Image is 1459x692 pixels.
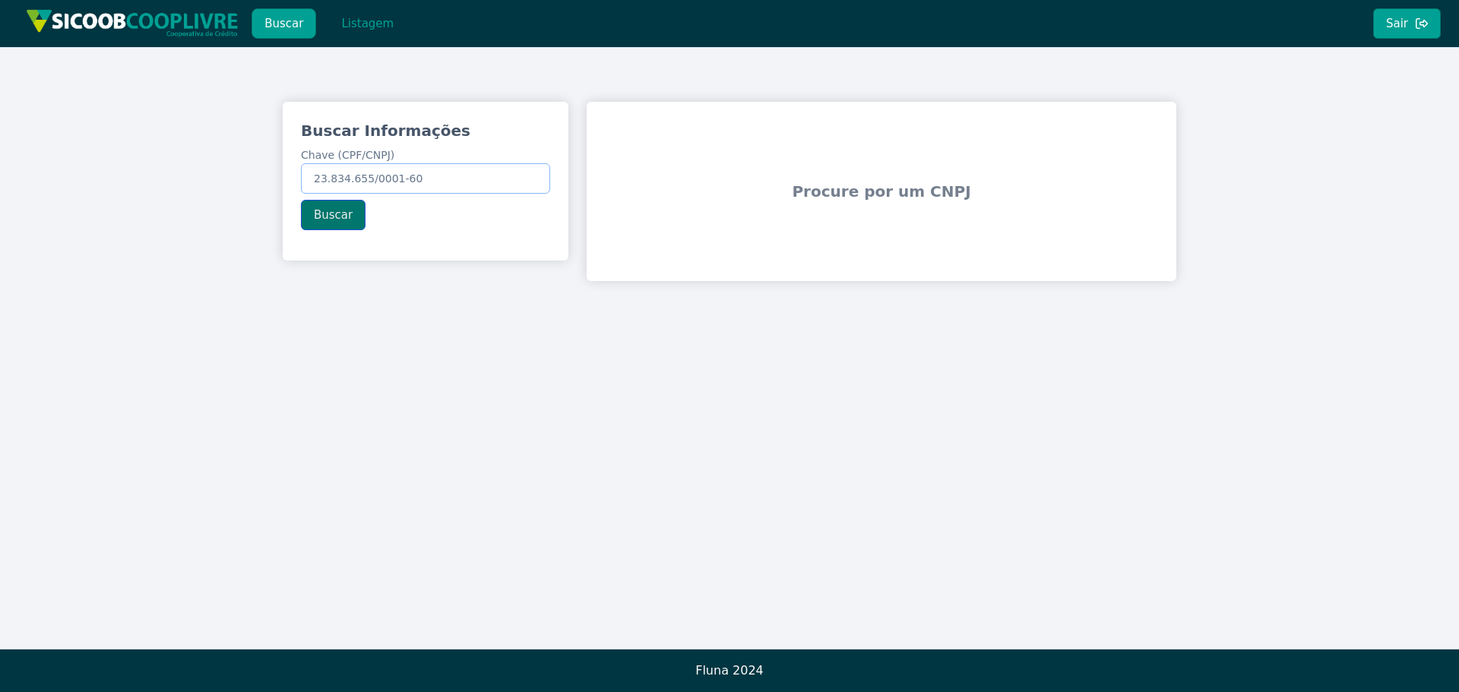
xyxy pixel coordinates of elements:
span: Chave (CPF/CNPJ) [301,149,394,161]
button: Listagem [328,8,407,39]
button: Buscar [252,8,316,39]
h3: Buscar Informações [301,120,550,141]
button: Buscar [301,200,366,230]
input: Chave (CPF/CNPJ) [301,163,550,194]
button: Sair [1373,8,1441,39]
span: Fluna 2024 [695,663,764,678]
img: img/sicoob_cooplivre.png [26,9,239,37]
span: Procure por um CNPJ [593,144,1170,239]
